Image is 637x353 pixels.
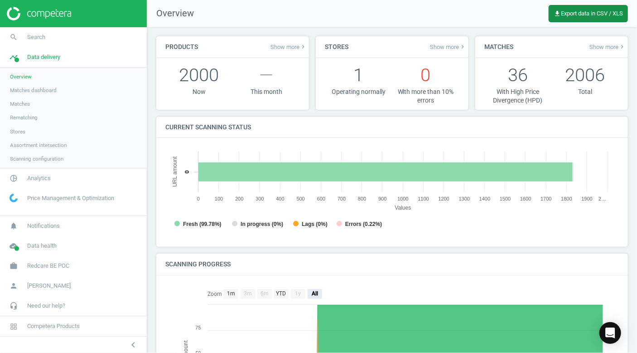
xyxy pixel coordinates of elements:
img: ajHJNr6hYgQAAAAASUVORK5CYII= [7,7,71,20]
span: Matches dashboard [10,87,57,94]
tspan: Values [395,205,411,211]
text: 1500 [500,196,511,201]
tspan: Errors (0.22%) [345,221,382,227]
p: Operating normally [325,88,392,96]
text: 1800 [561,196,572,201]
span: Show more [430,43,466,50]
p: Total [552,88,619,96]
span: Scanning configuration [10,155,63,162]
p: 1 [325,63,392,88]
i: pie_chart_outlined [5,170,22,187]
span: Export data in CSV / XLS [554,10,623,17]
span: Data health [27,242,57,250]
i: keyboard_arrow_right [459,43,466,50]
p: Now [165,88,233,96]
i: headset_mic [5,297,22,314]
span: Rematching [10,114,38,121]
a: Show morekeyboard_arrow_right [430,43,466,50]
i: search [5,29,22,46]
p: 36 [484,63,552,88]
p: With High Price Divergence (HPD) [484,88,552,105]
text: 800 [358,196,366,201]
tspan: URL amount [172,157,179,187]
i: person [5,277,22,294]
a: Show morekeyboard_arrow_right [589,43,626,50]
button: chevron_left [122,339,145,351]
span: Matches [10,100,30,108]
text: 1y [295,290,301,297]
text: YTD [276,290,286,297]
span: [PERSON_NAME] [27,282,71,290]
span: Stores [10,128,25,135]
tspan: Lags (0%) [302,221,328,227]
span: Overview [147,7,194,20]
span: Redcare BE POC [27,262,69,270]
i: get_app [554,10,561,17]
text: 1000 [397,196,408,201]
text: 900 [378,196,386,201]
h4: Current scanning status [156,117,260,138]
h4: Matches [475,36,522,58]
text: 3m [244,290,252,297]
i: keyboard_arrow_right [618,43,626,50]
i: work [5,257,22,275]
i: chevron_left [128,339,139,350]
span: Notifications [27,222,60,230]
i: notifications [5,217,22,235]
text: 300 [256,196,264,201]
text: 1m [227,290,235,297]
p: 0 [392,63,460,88]
div: Open Intercom Messenger [599,322,621,344]
img: wGWNvw8QSZomAAAAABJRU5ErkJggg== [10,194,18,202]
tspan: In progress (0%) [241,221,283,227]
p: With more than 10% errors [392,88,460,105]
text: 200 [235,196,243,201]
text: 1100 [418,196,429,201]
h4: Scanning progress [156,254,240,275]
text: 6m [261,290,269,297]
p: 2000 [165,63,233,88]
text: 400 [276,196,284,201]
p: 2006 [552,63,619,88]
span: Overview [10,73,32,80]
text: All [311,290,318,297]
text: 700 [338,196,346,201]
span: Competera Products [27,322,80,330]
span: Need our help? [27,302,65,310]
a: Show morekeyboard_arrow_right [270,43,307,50]
span: Show more [589,43,626,50]
i: timeline [5,49,22,66]
button: get_appExport data in CSV / XLS [549,5,628,22]
h4: Stores [316,36,357,58]
p: This month [233,88,300,96]
span: Data delivery [27,53,60,61]
i: cloud_done [5,237,22,255]
span: Show more [270,43,307,50]
text: 1300 [459,196,470,201]
text: 1900 [582,196,593,201]
text: 600 [317,196,325,201]
tspan: 2… [598,196,606,201]
text: 1400 [479,196,490,201]
text: 75 [195,325,201,331]
tspan: Fresh (99.78%) [183,221,222,227]
text: 500 [297,196,305,201]
span: Price Management & Optimization [27,194,114,202]
span: — [259,64,273,86]
text: 0 [197,196,200,201]
text: 0 [183,171,190,174]
span: Assortment intersection [10,142,67,149]
text: 1600 [520,196,531,201]
text: 100 [215,196,223,201]
i: keyboard_arrow_right [299,43,307,50]
text: 1200 [439,196,449,201]
span: Analytics [27,174,51,182]
span: Search [27,33,45,41]
text: Zoom [208,291,222,297]
text: 1700 [540,196,551,201]
h4: Products [156,36,207,58]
